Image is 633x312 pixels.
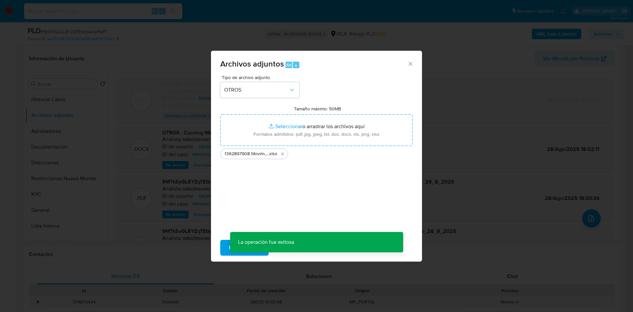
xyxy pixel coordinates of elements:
[229,241,260,255] span: Subir archivo
[225,151,268,157] span: 1362897908 Movimientos V2
[220,146,413,159] ul: Archivos seleccionados
[280,241,301,255] span: Cancelar
[295,62,297,68] span: a
[279,150,286,158] button: Eliminar 1362897908 Movimientos V2.xlsx
[407,61,413,67] button: Cerrar
[220,240,269,256] button: Subir archivo
[220,58,284,70] span: Archivos adjuntos
[220,82,299,98] button: OTROS
[222,75,301,80] span: Tipo de archivo adjunto
[268,151,277,157] span: .xlsx
[294,106,341,112] label: Tamaño máximo: 50MB
[286,62,291,68] span: Alt
[230,232,302,252] p: La operación fue exitosa
[224,87,289,93] span: OTROS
